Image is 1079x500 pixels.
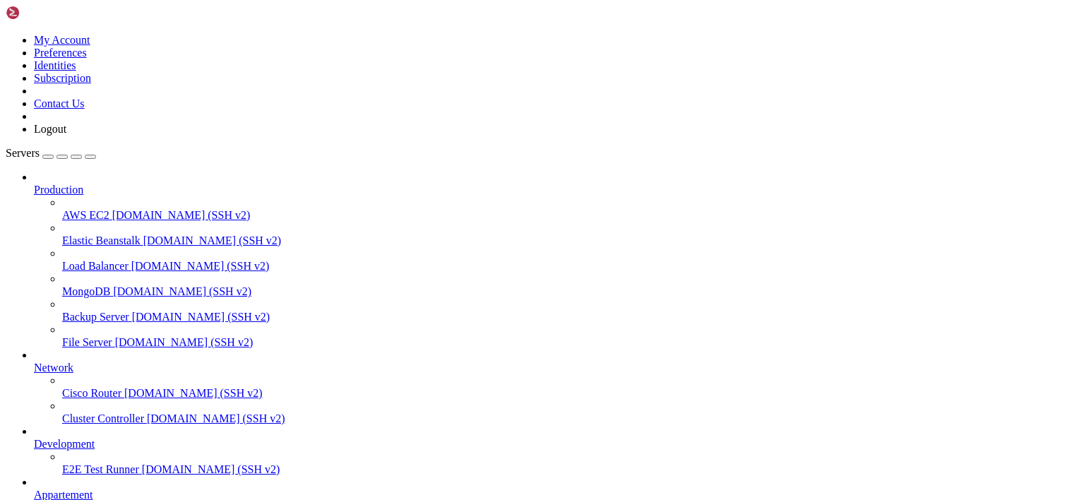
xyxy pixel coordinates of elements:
img: Shellngn [6,6,87,20]
li: Development [34,425,1073,476]
a: Logout [34,123,66,135]
span: AWS EC2 [62,209,109,221]
li: File Server [DOMAIN_NAME] (SSH v2) [62,323,1073,349]
span: [DOMAIN_NAME] (SSH v2) [142,463,280,475]
a: Contact Us [34,97,85,109]
li: MongoDB [DOMAIN_NAME] (SSH v2) [62,273,1073,298]
span: [DOMAIN_NAME] (SSH v2) [115,336,254,348]
a: Servers [6,147,96,159]
a: AWS EC2 [DOMAIN_NAME] (SSH v2) [62,209,1073,222]
span: Load Balancer [62,260,129,272]
li: AWS EC2 [DOMAIN_NAME] (SSH v2) [62,196,1073,222]
a: My Account [34,34,90,46]
span: MongoDB [62,285,110,297]
span: Cisco Router [62,387,121,399]
span: [DOMAIN_NAME] (SSH v2) [113,285,251,297]
span: Production [34,184,83,196]
span: [DOMAIN_NAME] (SSH v2) [124,387,263,399]
span: [DOMAIN_NAME] (SSH v2) [131,260,270,272]
li: Backup Server [DOMAIN_NAME] (SSH v2) [62,298,1073,323]
span: E2E Test Runner [62,463,139,475]
a: File Server [DOMAIN_NAME] (SSH v2) [62,336,1073,349]
li: Production [34,171,1073,349]
span: Elastic Beanstalk [62,234,141,246]
span: File Server [62,336,112,348]
a: E2E Test Runner [DOMAIN_NAME] (SSH v2) [62,463,1073,476]
span: Cluster Controller [62,412,144,424]
span: [DOMAIN_NAME] (SSH v2) [112,209,251,221]
span: Servers [6,147,40,159]
span: Development [34,438,95,450]
a: MongoDB [DOMAIN_NAME] (SSH v2) [62,285,1073,298]
a: Preferences [34,47,87,59]
a: Elastic Beanstalk [DOMAIN_NAME] (SSH v2) [62,234,1073,247]
span: [DOMAIN_NAME] (SSH v2) [132,311,270,323]
a: Load Balancer [DOMAIN_NAME] (SSH v2) [62,260,1073,273]
li: Cluster Controller [DOMAIN_NAME] (SSH v2) [62,400,1073,425]
li: Load Balancer [DOMAIN_NAME] (SSH v2) [62,247,1073,273]
a: Cluster Controller [DOMAIN_NAME] (SSH v2) [62,412,1073,425]
span: Network [34,362,73,374]
span: Backup Server [62,311,129,323]
a: Development [34,438,1073,451]
a: Subscription [34,72,91,84]
li: E2E Test Runner [DOMAIN_NAME] (SSH v2) [62,451,1073,476]
li: Cisco Router [DOMAIN_NAME] (SSH v2) [62,374,1073,400]
a: Network [34,362,1073,374]
li: Elastic Beanstalk [DOMAIN_NAME] (SSH v2) [62,222,1073,247]
span: [DOMAIN_NAME] (SSH v2) [143,234,282,246]
a: Production [34,184,1073,196]
a: Cisco Router [DOMAIN_NAME] (SSH v2) [62,387,1073,400]
li: Network [34,349,1073,425]
a: Backup Server [DOMAIN_NAME] (SSH v2) [62,311,1073,323]
span: [DOMAIN_NAME] (SSH v2) [147,412,285,424]
a: Identities [34,59,76,71]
